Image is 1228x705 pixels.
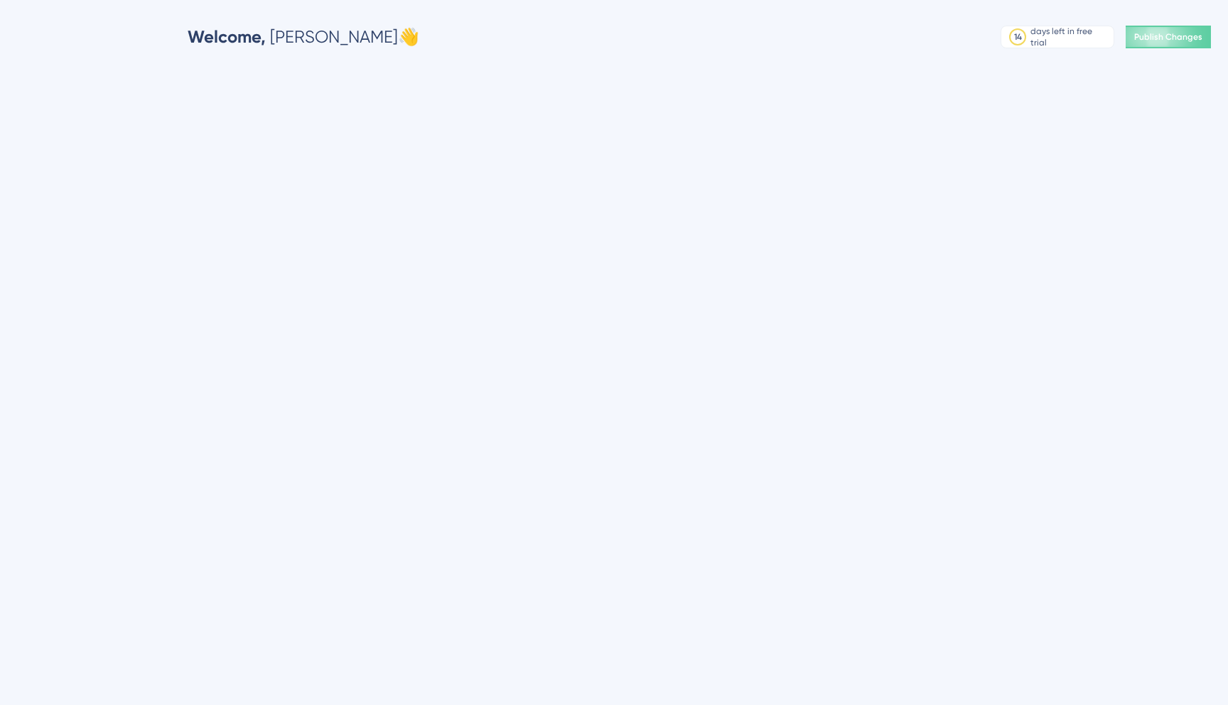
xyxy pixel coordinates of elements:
[1014,31,1022,43] div: 14
[1134,31,1202,43] span: Publish Changes
[1030,26,1109,48] div: days left in free trial
[1126,26,1211,48] button: Publish Changes
[188,26,266,47] span: Welcome,
[188,26,419,48] div: [PERSON_NAME] 👋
